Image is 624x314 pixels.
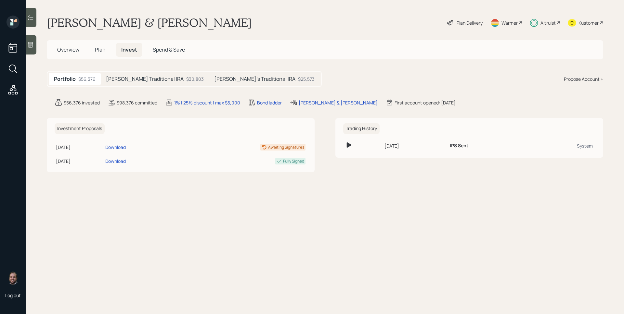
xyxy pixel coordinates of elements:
[214,76,295,82] h5: [PERSON_NAME]'s Traditional IRA
[174,99,240,106] div: 1% | 25% discount | max $5,000
[457,19,483,26] div: Plan Delivery
[6,272,19,284] img: james-distasi-headshot.png
[283,158,304,164] div: Fully Signed
[384,142,445,149] div: [DATE]
[528,142,593,149] div: System
[343,123,380,134] h6: Trading History
[153,46,185,53] span: Spend & Save
[298,76,315,82] div: $25,573
[78,76,96,82] div: $56,376
[299,99,378,106] div: [PERSON_NAME] & [PERSON_NAME]
[106,76,184,82] h5: [PERSON_NAME] Traditional IRA
[268,144,304,150] div: Awaiting Signatures
[56,158,103,164] div: [DATE]
[121,46,137,53] span: Invest
[450,143,468,149] h6: IPS Sent
[64,99,100,106] div: $56,376 invested
[55,123,105,134] h6: Investment Proposals
[56,144,103,151] div: [DATE]
[540,19,556,26] div: Altruist
[105,144,126,151] div: Download
[47,16,252,30] h1: [PERSON_NAME] & [PERSON_NAME]
[105,158,126,164] div: Download
[117,99,157,106] div: $98,376 committed
[57,46,79,53] span: Overview
[578,19,599,26] div: Kustomer
[95,46,106,53] span: Plan
[5,292,21,298] div: Log out
[54,76,76,82] h5: Portfolio
[186,76,204,82] div: $30,803
[501,19,518,26] div: Warmer
[395,99,456,106] div: First account opened: [DATE]
[257,99,282,106] div: Bond ladder
[564,76,603,82] div: Propose Account +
